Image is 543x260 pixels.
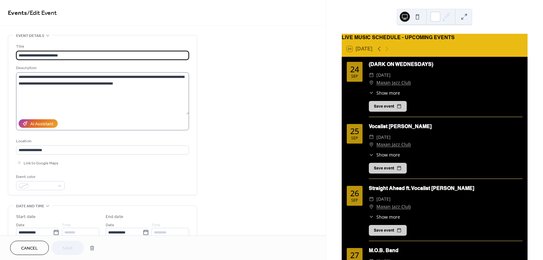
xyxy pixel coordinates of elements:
button: ​Show more [369,90,400,96]
div: (DARK ON WEDNESDAYS) [369,61,522,68]
div: Event color [16,174,63,180]
button: AI Assistant [19,119,58,128]
span: Show more [376,214,400,220]
div: Start date [16,214,36,220]
div: ​ [369,195,374,203]
span: / Edit Event [27,7,57,19]
div: End date [106,214,123,220]
span: Date [106,222,114,228]
div: Title [16,43,188,50]
span: Link to Google Maps [24,160,58,167]
div: 27 [350,251,359,259]
div: Sep [351,198,358,203]
div: ​ [369,214,374,220]
span: Date and time [16,203,44,210]
span: Show more [376,151,400,158]
div: Location [16,138,188,145]
span: [DATE] [376,195,391,203]
div: ​ [369,79,374,86]
span: Event details [16,32,44,39]
div: ​ [369,133,374,141]
a: Maxan Jazz Club [376,79,411,86]
div: Straight Ahead ft. Vocalist [PERSON_NAME] [369,185,522,192]
span: [DATE] [376,71,391,79]
div: Description [16,65,188,71]
span: Show more [376,90,400,96]
a: Maxan Jazz Club [376,203,411,210]
div: Sep [351,74,358,79]
span: Cancel [21,245,38,252]
div: ​ [369,151,374,158]
button: Save event [369,163,407,174]
div: 24 [350,65,359,73]
div: 25 [350,127,359,135]
span: Time [62,222,71,228]
a: M.O.B. Band [369,247,398,253]
div: 26 [350,189,359,197]
a: Maxan Jazz Club [376,141,411,148]
span: Time [151,222,160,228]
a: Events [8,7,27,19]
div: ​ [369,141,374,148]
button: Cancel [10,241,49,255]
div: Sep [351,136,358,140]
div: ​ [369,90,374,96]
button: Save event [369,225,407,236]
button: ​Show more [369,151,400,158]
span: [DATE] [376,133,391,141]
span: Date [16,222,25,228]
button: Save event [369,101,407,112]
div: LIVE MUSIC SCHEDULE - UPCOMING EVENTS [342,34,528,41]
div: AI Assistant [30,121,53,127]
button: ​Show more [369,214,400,220]
div: Vocalist [PERSON_NAME] [369,123,522,130]
div: ​ [369,203,374,210]
div: ​ [369,71,374,79]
